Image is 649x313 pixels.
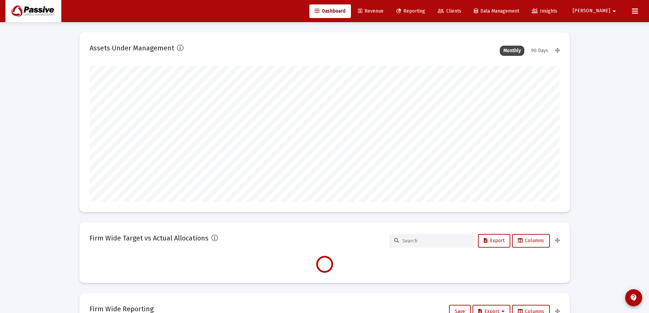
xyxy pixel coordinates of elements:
[432,4,467,18] a: Clients
[90,233,208,244] h2: Firm Wide Target vs Actual Allocations
[438,8,461,14] span: Clients
[474,8,519,14] span: Data Management
[391,4,431,18] a: Reporting
[573,8,610,14] span: [PERSON_NAME]
[309,4,351,18] a: Dashboard
[315,8,345,14] span: Dashboard
[610,4,618,18] mat-icon: arrow_drop_down
[526,4,563,18] a: Insights
[402,238,469,244] input: Search
[358,8,384,14] span: Revenue
[518,238,544,244] span: Columns
[528,46,552,56] div: 90 Days
[396,8,425,14] span: Reporting
[353,4,389,18] a: Revenue
[500,46,524,56] div: Monthly
[484,238,505,244] span: Export
[532,8,557,14] span: Insights
[565,4,627,18] button: [PERSON_NAME]
[90,43,174,53] h2: Assets Under Management
[11,4,56,18] img: Dashboard
[630,294,638,302] mat-icon: contact_support
[512,234,550,248] button: Columns
[478,234,510,248] button: Export
[468,4,525,18] a: Data Management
